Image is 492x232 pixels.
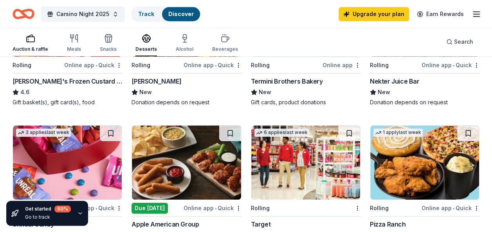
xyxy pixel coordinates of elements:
div: Donation depends on request [132,98,241,106]
div: Rolling [251,61,270,70]
div: Gift basket(s), gift card(s), food [13,98,122,106]
div: Nekter Juice Bar [370,77,420,86]
div: Auction & raffle [13,46,48,52]
span: • [453,62,454,68]
button: Meals [67,30,81,56]
div: Meals [67,46,81,52]
button: Search [440,34,479,50]
span: Carsino Night 2025 [56,9,109,19]
a: Track [138,11,154,17]
img: Image for Apple American Group [132,125,241,200]
button: TrackDiscover [131,6,201,22]
div: Rolling [132,61,150,70]
a: Discover [168,11,194,17]
button: Auction & raffle [13,30,48,56]
div: Online app Quick [184,203,241,213]
div: 3 applies last week [16,128,71,137]
button: Snacks [100,30,117,56]
button: Beverages [212,30,238,56]
a: Home [13,5,34,23]
div: Due [DATE] [132,203,168,214]
div: Termini Brothers Bakery [251,77,323,86]
div: Rolling [370,61,389,70]
div: [PERSON_NAME] [132,77,181,86]
div: Online app Quick [184,60,241,70]
span: New [378,87,390,97]
div: Rolling [13,61,31,70]
a: Upgrade your plan [339,7,409,21]
div: Online app Quick [422,203,479,213]
span: Search [454,37,473,46]
div: Gift cards, product donations [251,98,360,106]
div: Online app [323,60,360,70]
div: Alcohol [176,46,193,52]
span: • [215,205,216,211]
span: 4.6 [20,87,29,97]
div: Apple American Group [132,220,199,229]
span: • [215,62,216,68]
div: 1 apply last week [373,128,423,137]
div: Go to track [25,214,71,220]
div: Rolling [251,203,270,213]
div: Snacks [100,46,117,52]
img: Image for Pizza Ranch [370,125,479,200]
button: Alcohol [176,30,193,56]
div: 60 % [54,205,71,212]
div: Online app Quick [422,60,479,70]
button: Desserts [135,30,157,56]
div: Target [251,220,271,229]
span: New [259,87,271,97]
button: Carsino Night 2025 [41,6,125,22]
div: Rolling [370,203,389,213]
span: New [139,87,152,97]
div: Get started [25,205,71,212]
a: Earn Rewards [412,7,469,21]
span: • [96,62,97,68]
div: 6 applies last week [254,128,309,137]
img: Image for Target [251,125,360,200]
div: Desserts [135,46,157,52]
div: Pizza Ranch [370,220,406,229]
span: • [453,205,454,211]
div: [PERSON_NAME]'s Frozen Custard & Steakburgers [13,77,122,86]
div: Online app Quick [64,60,122,70]
img: Image for UnReal Candy [13,125,122,200]
div: Donation depends on request [370,98,479,106]
div: Beverages [212,46,238,52]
